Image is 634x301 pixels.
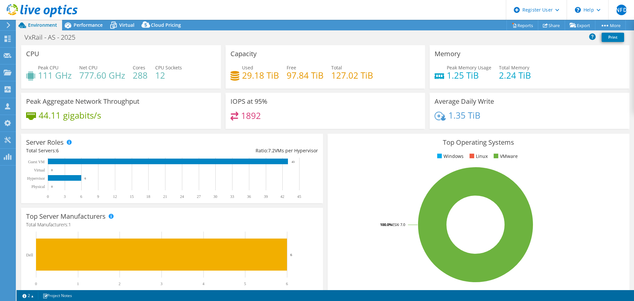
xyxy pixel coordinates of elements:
[241,112,261,119] h4: 1892
[26,139,64,146] h3: Server Roles
[113,194,117,199] text: 12
[163,194,167,199] text: 21
[26,221,318,228] h4: Total Manufacturers:
[26,213,106,220] h3: Top Server Manufacturers
[39,112,101,119] h4: 44.11 gigabits/s
[35,282,37,286] text: 0
[68,221,71,228] span: 1
[447,72,491,79] h4: 1.25 TiB
[31,184,45,189] text: Physical
[280,194,284,199] text: 42
[38,291,77,300] a: Project Notes
[64,194,66,199] text: 3
[287,72,324,79] h4: 97.84 TiB
[286,282,288,286] text: 6
[79,64,97,71] span: Net CPU
[51,169,53,172] text: 0
[155,64,182,71] span: CPU Sockets
[264,194,268,199] text: 39
[56,147,59,154] span: 6
[242,64,253,71] span: Used
[51,185,53,188] text: 0
[47,194,49,199] text: 0
[74,22,103,28] span: Performance
[230,50,257,57] h3: Capacity
[26,253,33,257] text: Dell
[292,160,295,164] text: 43
[575,7,581,13] svg: \n
[130,194,134,199] text: 15
[119,282,121,286] text: 2
[202,282,204,286] text: 4
[151,22,181,28] span: Cloud Pricing
[287,64,296,71] span: Free
[616,5,627,15] span: NFD
[297,194,301,199] text: 45
[595,20,626,30] a: More
[197,194,201,199] text: 27
[499,64,529,71] span: Total Memory
[21,34,86,41] h1: VxRail - AS - 2025
[146,194,150,199] text: 18
[499,72,531,79] h4: 2.24 TiB
[28,160,45,164] text: Guest VM
[119,22,134,28] span: Virtual
[380,222,392,227] tspan: 100.0%
[290,253,292,257] text: 6
[565,20,595,30] a: Export
[392,222,405,227] tspan: ESXi 7.0
[80,194,82,199] text: 6
[435,98,494,105] h3: Average Daily Write
[28,22,57,28] span: Environment
[230,98,267,105] h3: IOPS at 95%
[436,153,464,160] li: Windows
[38,72,72,79] h4: 111 GHz
[85,177,86,180] text: 6
[160,282,162,286] text: 3
[268,147,275,154] span: 7.2
[507,20,538,30] a: Reports
[27,176,45,181] text: Hypervisor
[26,50,39,57] h3: CPU
[602,33,624,42] a: Print
[538,20,565,30] a: Share
[244,282,246,286] text: 5
[492,153,518,160] li: VMware
[26,98,139,105] h3: Peak Aggregate Network Throughput
[180,194,184,199] text: 24
[448,112,480,119] h4: 1.35 TiB
[447,64,491,71] span: Peak Memory Usage
[38,64,58,71] span: Peak CPU
[230,194,234,199] text: 33
[97,194,99,199] text: 9
[435,50,460,57] h3: Memory
[331,64,342,71] span: Total
[26,147,172,154] div: Total Servers:
[77,282,79,286] text: 1
[242,72,279,79] h4: 29.18 TiB
[247,194,251,199] text: 36
[133,64,145,71] span: Cores
[133,72,148,79] h4: 288
[172,147,318,154] div: Ratio: VMs per Hypervisor
[79,72,125,79] h4: 777.60 GHz
[468,153,488,160] li: Linux
[213,194,217,199] text: 30
[333,139,624,146] h3: Top Operating Systems
[155,72,182,79] h4: 12
[34,168,45,172] text: Virtual
[18,291,38,300] a: 2
[331,72,373,79] h4: 127.02 TiB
